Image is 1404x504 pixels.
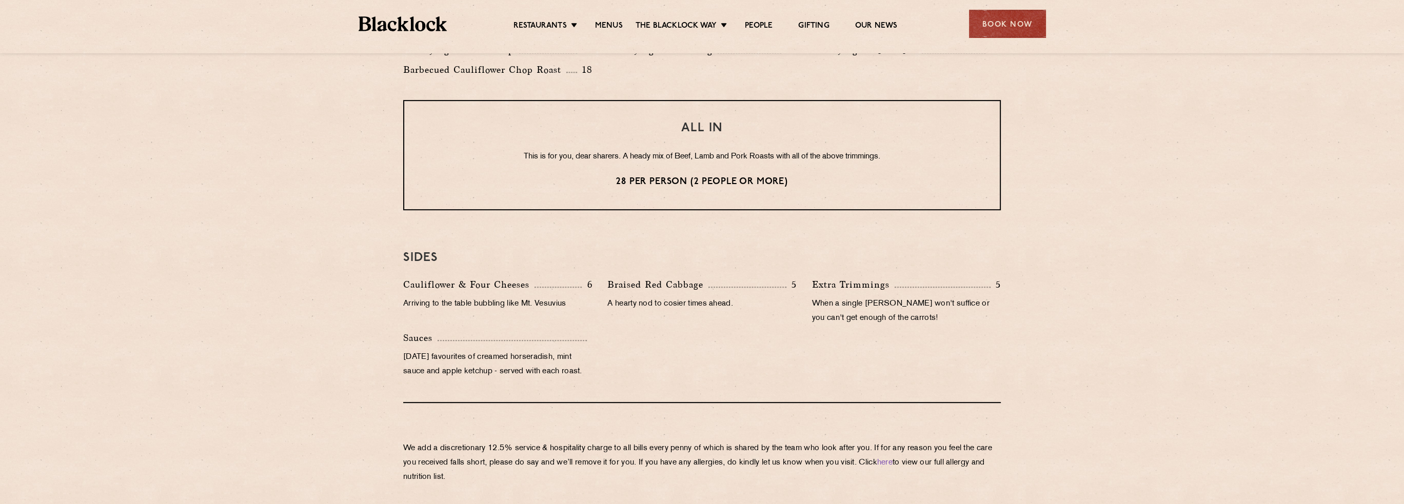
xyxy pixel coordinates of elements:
[636,21,717,32] a: The Blacklock Way
[607,277,708,292] p: Braised Red Cabbage
[786,278,797,291] p: 5
[812,277,895,292] p: Extra Trimmings
[991,278,1001,291] p: 5
[425,122,979,135] h3: ALL IN
[582,278,592,291] p: 6
[595,21,623,32] a: Menus
[969,10,1046,38] div: Book Now
[403,331,438,345] p: Sauces
[403,63,566,77] p: Barbecued Cauliflower Chop Roast
[403,297,592,311] p: Arriving to the table bubbling like Mt. Vesuvius
[425,150,979,164] p: This is for you, dear sharers. A heady mix of Beef, Lamb and Pork Roasts with all of the above tr...
[877,459,893,467] a: here
[855,21,898,32] a: Our News
[798,21,829,32] a: Gifting
[607,297,796,311] p: A hearty nod to cosier times ahead.
[403,441,1001,485] p: We add a discretionary 12.5% service & hospitality charge to all bills every penny of which is sh...
[403,251,1001,265] h3: SIDES
[359,16,447,31] img: BL_Textured_Logo-footer-cropped.svg
[403,277,535,292] p: Cauliflower & Four Cheeses
[812,297,1001,326] p: When a single [PERSON_NAME] won't suffice or you can't get enough of the carrots!
[577,63,592,76] p: 18
[403,350,592,379] p: [DATE] favourites of creamed horseradish, mint sauce and apple ketchup - served with each roast.
[425,175,979,189] p: 28 per person (2 people or more)
[745,21,773,32] a: People
[513,21,567,32] a: Restaurants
